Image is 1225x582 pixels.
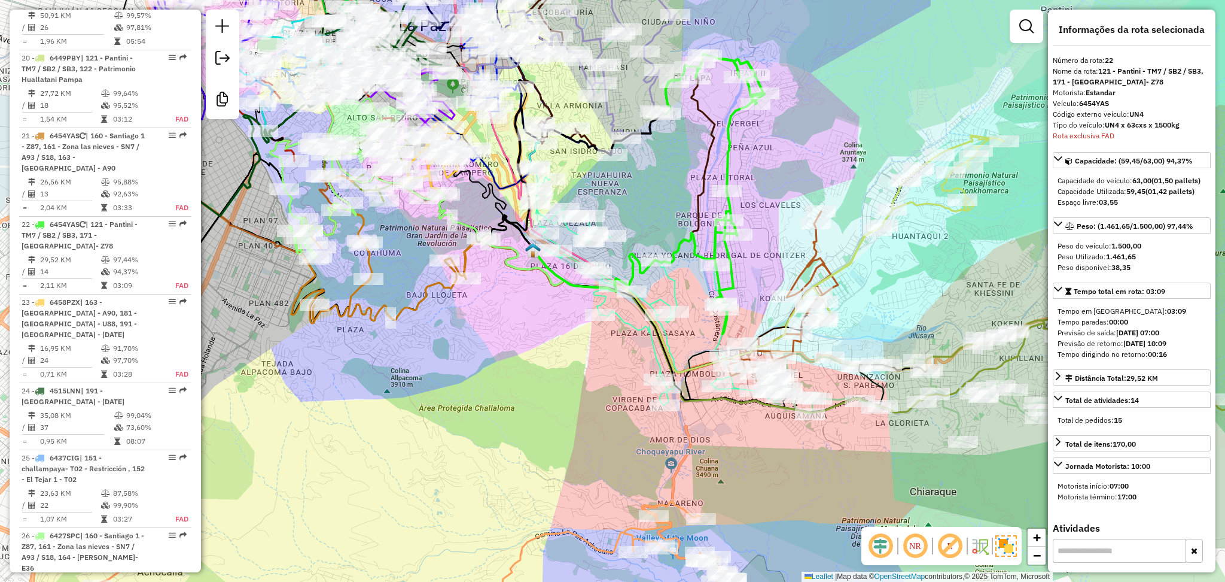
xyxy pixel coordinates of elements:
[39,10,114,22] td: 50,91 KM
[1111,263,1130,272] strong: 38,35
[169,532,176,539] em: Opções
[112,342,162,354] td: 91,70%
[28,268,35,275] i: Total de Atividades
[22,113,28,125] td: =
[169,220,176,228] em: Opções
[1053,87,1211,98] div: Motorista:
[1053,98,1211,109] div: Veículo:
[1053,171,1211,213] div: Capacidade: (59,45/63,00) 94,37%
[101,268,110,275] i: % de utilização da cubagem
[935,532,964,560] span: Exibir rótulo
[1053,131,1211,141] div: Rota exclusiva FAD
[1086,88,1116,97] strong: Estandar
[1132,176,1151,185] strong: 63,00
[802,572,1053,582] div: Map data © contributors,© 2025 TomTom, Microsoft
[112,113,162,125] td: 03:12
[101,178,110,186] i: % de utilização do peso
[169,387,176,394] em: Opções
[211,14,234,41] a: Nova sessão e pesquisa
[126,22,186,34] td: 97,81%
[126,10,186,22] td: 99,57%
[101,116,107,123] i: Tempo total em rota
[101,204,107,211] i: Tempo total em rota
[22,499,28,511] td: /
[28,424,35,431] i: Total de Atividades
[179,532,187,539] em: Rota exportada
[1106,252,1136,261] strong: 1.461,65
[1058,241,1141,250] span: Peso do veículo:
[1167,307,1186,316] strong: 03:09
[1145,187,1194,196] strong: (01,42 pallets)
[22,280,28,292] td: =
[22,354,28,366] td: /
[22,453,145,484] span: 25 -
[112,487,162,499] td: 87,58%
[112,99,162,111] td: 95,52%
[126,422,186,434] td: 73,60%
[1053,24,1211,35] h4: Informações da rota selecionada
[1053,476,1211,507] div: Jornada Motorista: 10:00
[22,99,28,111] td: /
[101,282,107,289] i: Tempo total em rota
[50,386,81,395] span: 4515LNN
[1053,109,1211,120] div: Código externo veículo:
[39,176,100,188] td: 26,56 KM
[39,266,100,278] td: 14
[1053,120,1211,131] div: Tipo do veículo:
[1053,283,1211,299] a: Tempo total em rota: 03:09
[126,410,186,422] td: 99,04%
[1058,415,1206,426] div: Total de pedidos:
[1053,369,1211,386] a: Distância Total:29,52 KM
[1151,176,1200,185] strong: (01,50 pallets)
[1129,110,1144,119] strong: UN4
[50,453,80,462] span: 6437CIG
[28,178,35,186] i: Distância Total
[22,368,28,380] td: =
[162,113,189,125] td: FAD
[101,371,107,378] i: Tempo total em rota
[874,572,925,581] a: OpenStreetMap
[835,572,837,581] span: |
[28,24,35,31] i: Total de Atividades
[22,35,28,47] td: =
[22,386,124,406] span: 24 -
[28,412,35,419] i: Distância Total
[1123,339,1166,348] strong: [DATE] 10:09
[101,502,110,509] i: % de utilização da cubagem
[1058,175,1206,186] div: Capacidade do veículo:
[1110,481,1129,490] strong: 07:00
[1058,317,1206,328] div: Tempo paradas:
[805,572,833,581] a: Leaflet
[112,188,162,200] td: 92,63%
[28,190,35,198] i: Total de Atividades
[901,532,930,560] span: Ocultar NR
[22,513,28,525] td: =
[114,438,120,445] i: Tempo total em rota
[1058,492,1206,502] div: Motorista término:
[1105,56,1113,65] strong: 22
[1058,306,1206,317] div: Tempo em [GEOGRAPHIC_DATA]:
[39,202,100,214] td: 2,04 KM
[1014,14,1038,38] a: Exibir filtros
[1053,301,1211,365] div: Tempo total em rota: 03:09
[1058,251,1206,262] div: Peso Utilizado:
[22,298,137,339] span: 23 -
[525,242,541,258] img: UDC - La Paz
[22,131,145,172] span: 21 -
[179,220,187,228] em: Rota exportada
[1065,373,1158,384] div: Distância Total:
[101,516,107,523] i: Tempo total em rota
[22,422,28,434] td: /
[22,53,136,84] span: 20 -
[112,202,162,214] td: 03:33
[114,12,123,19] i: % de utilização do peso
[39,87,100,99] td: 27,72 KM
[22,202,28,214] td: =
[179,298,187,305] em: Rota exportada
[50,531,80,540] span: 6427SPC
[1053,236,1211,278] div: Peso: (1.461,65/1.500,00) 97,44%
[1117,492,1136,501] strong: 17:00
[22,531,144,572] span: | 160 - Santiago 1 - Z87, 161 - Zona las nieves - SN7 / A93 / S18, 164 - [PERSON_NAME]- E36
[39,99,100,111] td: 18
[39,410,114,422] td: 35,08 KM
